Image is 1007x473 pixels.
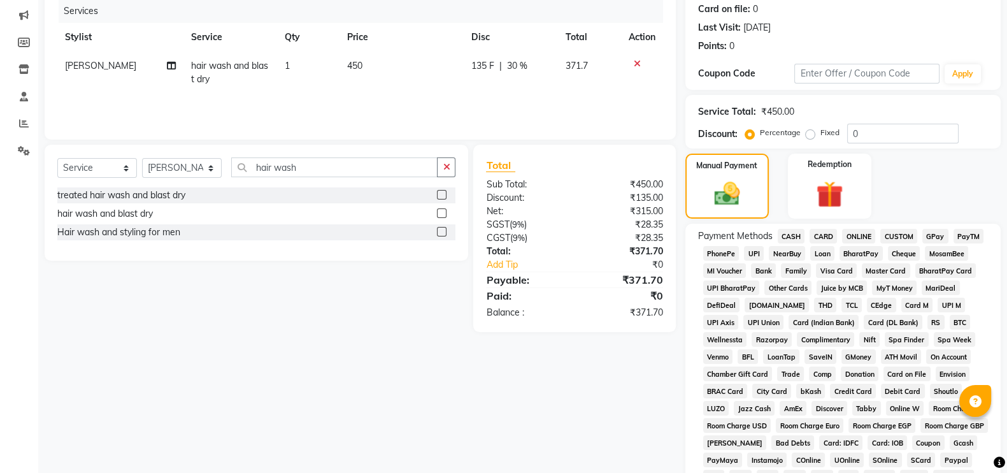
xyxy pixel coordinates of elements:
[938,298,965,312] span: UPI M
[486,219,509,230] span: SGST
[476,231,575,245] div: ( )
[745,298,809,312] span: [DOMAIN_NAME]
[703,401,729,416] span: LUZO
[808,159,852,170] label: Redemption
[575,272,673,287] div: ₹371.70
[751,263,776,278] span: Bank
[698,229,773,243] span: Payment Methods
[703,384,748,398] span: BRAC Card
[57,189,185,202] div: treated hair wash and blast dry
[868,435,907,450] span: Card: IOB
[57,226,180,239] div: Hair wash and styling for men
[575,288,673,303] div: ₹0
[804,349,836,364] span: SaveIN
[703,367,773,381] span: Chamber Gift Card
[780,401,806,416] span: AmEx
[507,59,527,73] span: 30 %
[734,401,775,416] span: Jazz Cash
[698,127,738,141] div: Discount:
[929,401,980,416] span: Room Charge
[901,298,933,312] span: Card M
[703,246,739,261] span: PhonePe
[859,332,880,347] span: Nift
[862,263,910,278] span: Master Card
[743,315,783,330] span: UPI Union
[864,315,922,330] span: Card (DL Bank)
[841,298,862,312] span: TCL
[753,3,758,16] div: 0
[811,401,847,416] span: Discover
[776,418,843,433] span: Room Charge Euro
[575,205,673,218] div: ₹315.00
[781,263,811,278] span: Family
[945,64,981,84] button: Apply
[883,367,931,381] span: Card on File
[476,205,575,218] div: Net:
[886,401,924,416] span: Online W
[231,157,438,177] input: Search or Scan
[912,435,945,450] span: Coupon
[885,332,929,347] span: Spa Finder
[867,298,896,312] span: CEdge
[940,453,972,467] span: Paypal
[888,246,920,261] span: Cheque
[277,23,339,52] th: Qty
[698,21,741,34] div: Last Visit:
[743,21,771,34] div: [DATE]
[65,60,136,71] span: [PERSON_NAME]
[881,384,925,398] span: Debit Card
[575,178,673,191] div: ₹450.00
[830,453,864,467] span: UOnline
[486,232,510,244] span: CGST
[810,229,837,244] span: CARD
[476,191,575,205] div: Discount:
[830,384,876,398] span: Credit Card
[566,60,588,71] span: 371.7
[760,127,801,138] label: Percentage
[769,246,805,261] span: NearBuy
[703,298,740,312] span: DefiDeal
[814,298,836,312] span: THD
[872,280,917,295] span: MyT Money
[575,218,673,231] div: ₹28.35
[703,332,747,347] span: Wellnessta
[698,40,727,53] div: Points:
[575,245,673,258] div: ₹371.70
[747,453,787,467] span: Instamojo
[591,258,673,272] div: ₹0
[927,315,945,330] span: RS
[476,258,590,272] a: Add Tip
[841,349,876,364] span: GMoney
[820,127,839,138] label: Fixed
[698,105,756,119] div: Service Total:
[512,233,524,243] span: 9%
[950,435,978,450] span: Gcash
[476,178,575,191] div: Sub Total:
[752,332,792,347] span: Razorpay
[703,349,733,364] span: Venmo
[57,23,183,52] th: Stylist
[476,218,575,231] div: ( )
[764,280,811,295] span: Other Cards
[930,384,962,398] span: Shoutlo
[183,23,277,52] th: Service
[476,272,575,287] div: Payable:
[698,3,750,16] div: Card on file:
[808,178,851,211] img: _gift.svg
[347,60,362,71] span: 450
[703,453,743,467] span: PayMaya
[796,384,825,398] span: bKash
[816,263,857,278] span: Visa Card
[476,245,575,258] div: Total:
[881,349,922,364] span: ATH Movil
[285,60,290,71] span: 1
[920,418,988,433] span: Room Charge GBP
[925,246,968,261] span: MosamBee
[761,105,794,119] div: ₹450.00
[797,332,854,347] span: Complimentary
[752,384,791,398] span: City Card
[842,229,875,244] span: ONLINE
[915,263,976,278] span: BharatPay Card
[778,229,805,244] span: CASH
[848,418,915,433] span: Room Charge EGP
